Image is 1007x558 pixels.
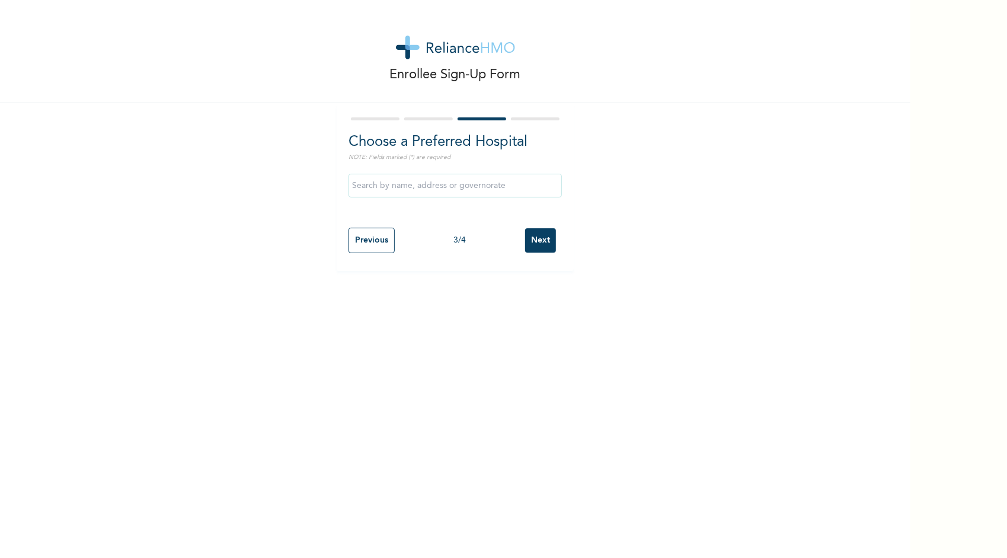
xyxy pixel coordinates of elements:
[390,65,521,85] p: Enrollee Sign-Up Form
[349,132,562,153] h2: Choose a Preferred Hospital
[349,174,562,197] input: Search by name, address or governorate
[525,228,556,253] input: Next
[349,153,562,162] p: NOTE: Fields marked (*) are required
[349,228,395,253] input: Previous
[396,36,515,59] img: logo
[395,234,525,247] div: 3 / 4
